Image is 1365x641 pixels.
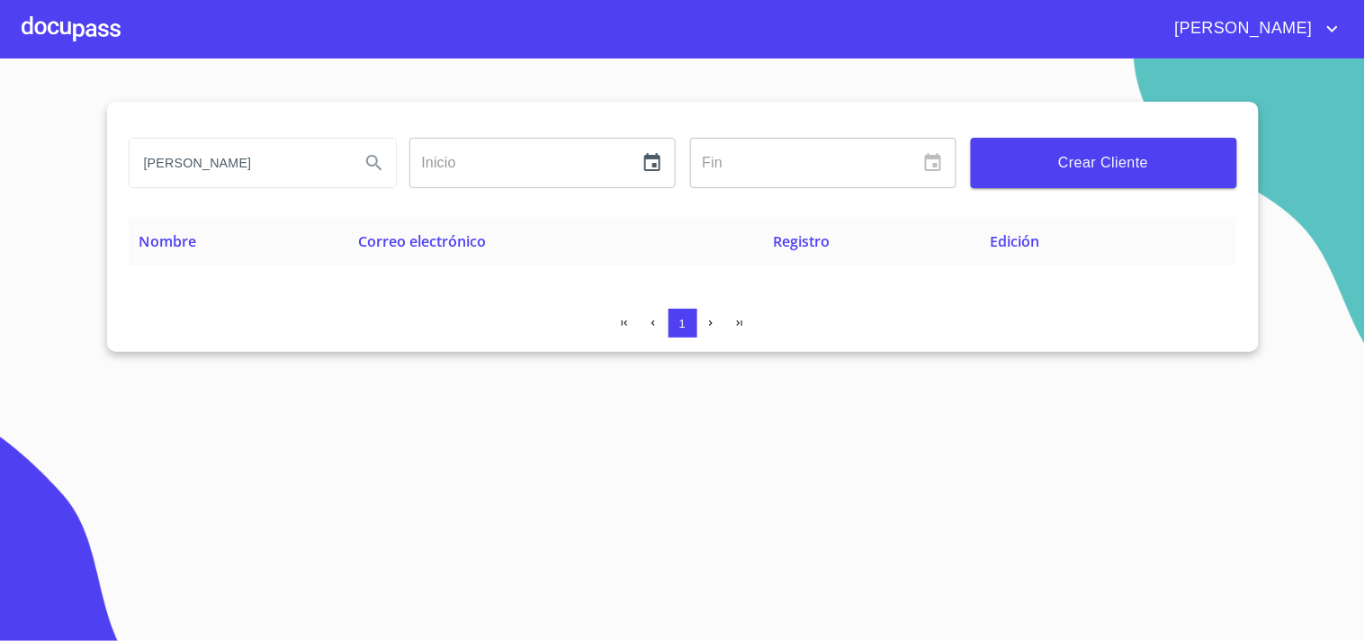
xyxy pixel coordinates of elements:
span: Nombre [139,231,197,251]
button: Search [353,141,396,185]
span: [PERSON_NAME] [1162,14,1322,43]
input: search [130,139,346,187]
button: 1 [669,309,697,338]
span: Correo electrónico [359,231,487,251]
span: Registro [773,231,830,251]
button: Crear Cliente [971,138,1237,188]
span: Edición [991,231,1040,251]
span: 1 [679,317,686,330]
span: Crear Cliente [985,150,1223,176]
button: account of current user [1162,14,1343,43]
